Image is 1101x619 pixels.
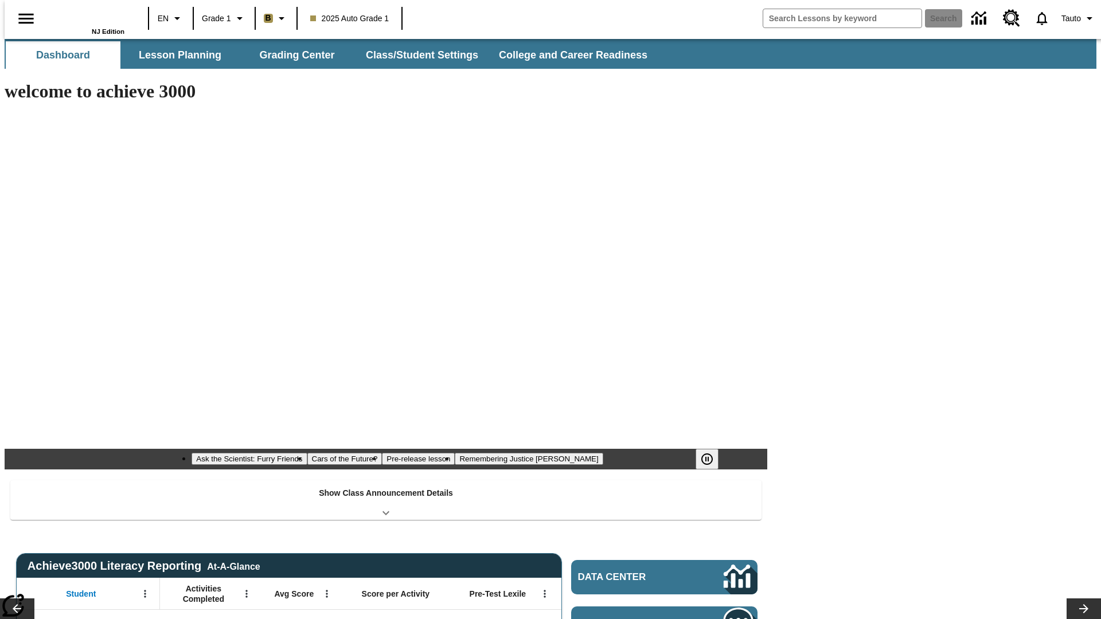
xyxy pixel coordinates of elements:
[490,41,657,69] button: College and Career Readiness
[362,589,430,599] span: Score per Activity
[696,449,730,469] div: Pause
[996,3,1027,34] a: Resource Center, Will open in new tab
[5,41,658,69] div: SubNavbar
[136,585,154,602] button: Open Menu
[238,585,255,602] button: Open Menu
[5,39,1096,69] div: SubNavbar
[240,41,354,69] button: Grading Center
[307,453,382,465] button: Slide 2 Cars of the Future?
[92,28,124,35] span: NJ Edition
[5,81,767,102] h1: welcome to achieve 3000
[50,5,124,28] a: Home
[28,559,260,573] span: Achieve3000 Literacy Reporting
[197,8,251,29] button: Grade: Grade 1, Select a grade
[1057,8,1101,29] button: Profile/Settings
[1027,3,1057,33] a: Notifications
[259,8,293,29] button: Boost Class color is light brown. Change class color
[266,11,271,25] span: B
[696,449,719,469] button: Pause
[357,41,487,69] button: Class/Student Settings
[9,2,43,36] button: Open side menu
[192,453,307,465] button: Slide 1 Ask the Scientist: Furry Friends
[1061,13,1081,25] span: Tauto
[319,487,453,499] p: Show Class Announcement Details
[10,480,762,520] div: Show Class Announcement Details
[318,585,335,602] button: Open Menu
[50,4,124,35] div: Home
[123,41,237,69] button: Lesson Planning
[1067,598,1101,619] button: Lesson carousel, Next
[763,9,922,28] input: search field
[310,13,389,25] span: 2025 Auto Grade 1
[202,13,231,25] span: Grade 1
[207,559,260,572] div: At-A-Glance
[965,3,996,34] a: Data Center
[382,453,455,465] button: Slide 3 Pre-release lesson
[470,589,526,599] span: Pre-Test Lexile
[66,589,96,599] span: Student
[536,585,553,602] button: Open Menu
[571,560,758,594] a: Data Center
[166,583,241,604] span: Activities Completed
[274,589,314,599] span: Avg Score
[578,571,685,583] span: Data Center
[6,41,120,69] button: Dashboard
[158,13,169,25] span: EN
[153,8,189,29] button: Language: EN, Select a language
[455,453,603,465] button: Slide 4 Remembering Justice O'Connor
